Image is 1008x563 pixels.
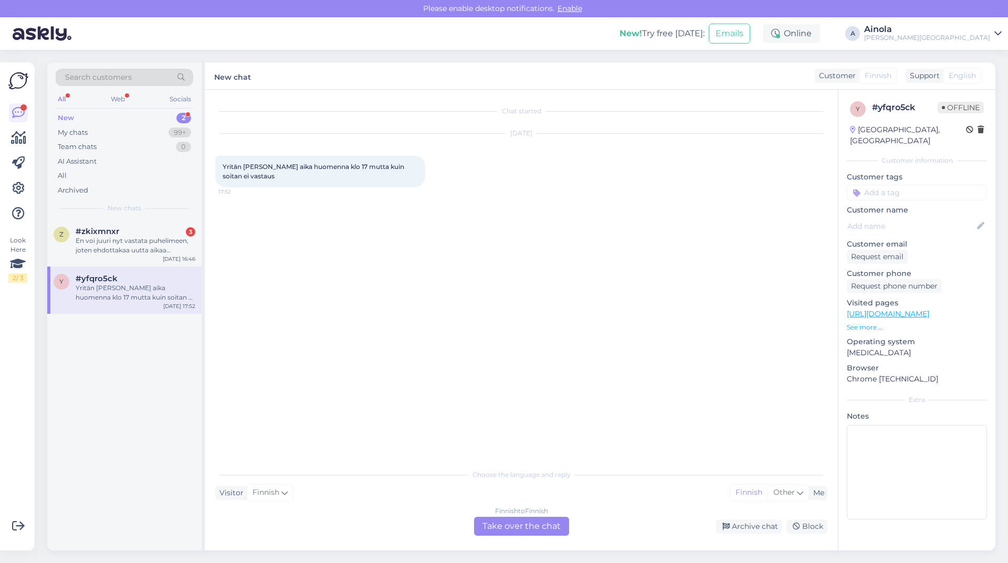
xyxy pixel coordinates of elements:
[8,273,27,283] div: 2 / 3
[730,485,768,501] div: Finnish
[716,519,782,534] div: Archive chat
[773,487,795,497] span: Other
[76,236,195,255] div: En voi juuri nyt vastata puhelimeen, joten ehdottakaa uutta aikaa sähköpostitse.
[847,205,987,216] p: Customer name
[864,25,990,34] div: Ainola
[163,302,195,310] div: [DATE] 17:52
[872,101,938,114] div: # yfqro5ck
[163,255,195,263] div: [DATE] 16:46
[865,70,891,81] span: Finnish
[215,470,827,480] div: Choose the language and reply
[856,105,860,113] span: y
[218,188,258,196] span: 17:52
[215,487,244,498] div: Visitor
[56,92,68,106] div: All
[223,163,406,180] span: Yritän [PERSON_NAME] aika huomenna klo 17 mutta kuin soitan ei vastaus
[176,142,191,152] div: 0
[169,128,191,138] div: 99+
[58,113,74,123] div: New
[58,142,97,152] div: Team chats
[847,268,987,279] p: Customer phone
[58,128,88,138] div: My chats
[847,374,987,385] p: Chrome [TECHNICAL_ID]
[847,395,987,405] div: Extra
[763,24,820,43] div: Online
[108,204,141,213] span: New chats
[253,487,279,498] span: Finnish
[847,323,987,332] p: See more ...
[949,70,976,81] span: English
[186,227,195,237] div: 3
[76,283,195,302] div: Yritän [PERSON_NAME] aika huomenna klo 17 mutta kuin soitan ei vastaus
[76,274,118,283] span: #yfqro5ck
[847,279,942,293] div: Request phone number
[864,34,990,42] div: [PERSON_NAME][GEOGRAPHIC_DATA]
[847,298,987,309] p: Visited pages
[619,27,705,40] div: Try free [DATE]:
[59,230,64,238] span: z
[619,28,642,38] b: New!
[847,156,987,165] div: Customer information
[847,309,929,318] a: [URL][DOMAIN_NAME]
[864,25,1002,42] a: Ainola[PERSON_NAME][GEOGRAPHIC_DATA]
[167,92,193,106] div: Socials
[709,24,750,44] button: Emails
[847,239,987,250] p: Customer email
[847,250,908,264] div: Request email
[58,156,97,167] div: AI Assistant
[906,70,940,81] div: Support
[58,185,88,196] div: Archived
[76,227,119,236] span: #zkixmnxr
[214,69,251,83] label: New chat
[847,411,987,422] p: Notes
[215,107,827,116] div: Chat started
[215,129,827,138] div: [DATE]
[8,71,28,91] img: Askly Logo
[815,70,856,81] div: Customer
[938,102,984,113] span: Offline
[58,171,67,181] div: All
[554,4,585,13] span: Enable
[176,113,191,123] div: 2
[847,172,987,183] p: Customer tags
[59,278,64,285] span: y
[847,185,987,200] input: Add a tag
[847,336,987,347] p: Operating system
[786,519,827,534] div: Block
[847,347,987,358] p: [MEDICAL_DATA]
[109,92,127,106] div: Web
[847,363,987,374] p: Browser
[847,220,975,232] input: Add name
[495,506,548,516] div: Finnish to Finnish
[65,72,132,83] span: Search customers
[845,26,860,41] div: A
[474,517,569,536] div: Take over the chat
[809,487,824,498] div: Me
[8,236,27,283] div: Look Here
[850,124,966,146] div: [GEOGRAPHIC_DATA], [GEOGRAPHIC_DATA]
